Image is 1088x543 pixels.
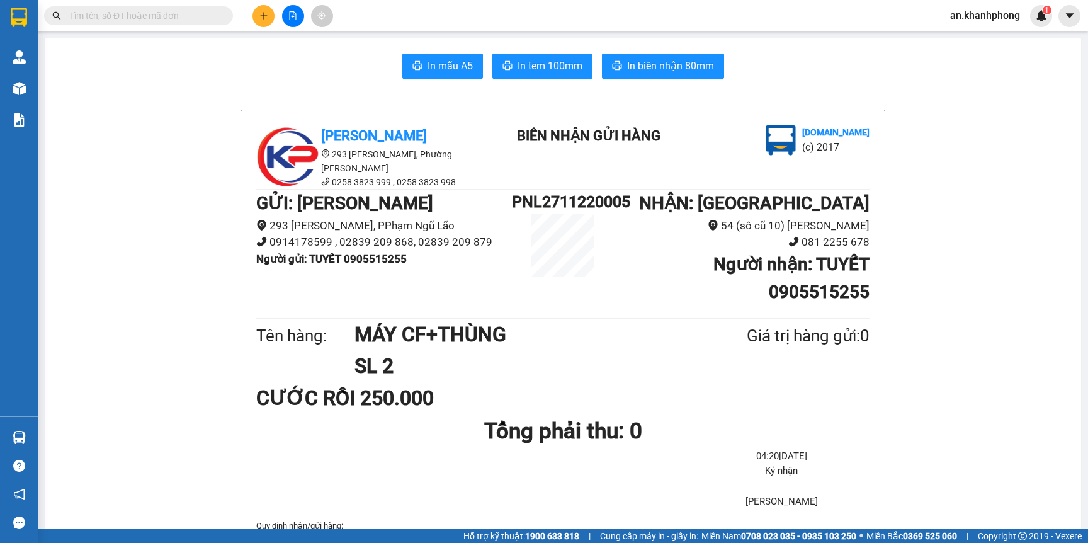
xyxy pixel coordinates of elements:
[708,220,718,231] span: environment
[518,58,582,74] span: In tem 100mm
[614,217,870,234] li: 54 (số cũ 10) [PERSON_NAME]
[13,431,26,444] img: warehouse-icon
[259,11,268,20] span: plus
[512,190,614,214] h1: PNL2711220005
[614,234,870,251] li: 081 2255 678
[11,8,27,27] img: logo-vxr
[859,534,863,539] span: ⚪️
[701,529,856,543] span: Miền Nam
[282,5,304,27] button: file-add
[256,217,512,234] li: 293 [PERSON_NAME], PPhạm Ngũ Lão
[354,350,686,382] h1: SL 2
[788,236,799,247] span: phone
[428,58,473,74] span: In mẫu A5
[966,529,968,543] span: |
[13,460,25,472] span: question-circle
[1045,6,1049,14] span: 1
[612,60,622,72] span: printer
[600,529,698,543] span: Cung cấp máy in - giấy in:
[686,323,870,349] div: Giá trị hàng gửi: 0
[256,236,267,247] span: phone
[13,488,25,500] span: notification
[402,54,483,79] button: printerIn mẫu A5
[256,382,458,414] div: CƯỚC RỒI 250.000
[13,113,26,127] img: solution-icon
[1036,10,1047,21] img: icon-new-feature
[288,11,297,20] span: file-add
[602,54,724,79] button: printerIn biên nhận 80mm
[866,529,957,543] span: Miền Bắc
[802,127,870,137] b: [DOMAIN_NAME]
[903,531,957,541] strong: 0369 525 060
[321,128,427,144] b: [PERSON_NAME]
[627,58,714,74] span: In biên nhận 80mm
[354,319,686,350] h1: MÁY CF+THÙNG
[321,149,330,158] span: environment
[1058,5,1080,27] button: caret-down
[252,5,275,27] button: plus
[317,11,326,20] span: aim
[321,177,330,186] span: phone
[502,60,513,72] span: printer
[311,5,333,27] button: aim
[1018,532,1027,540] span: copyright
[256,175,483,189] li: 0258 3823 999 , 0258 3823 998
[13,517,25,529] span: message
[256,234,512,251] li: 0914178599 , 02839 209 868, 02839 209 879
[13,50,26,64] img: warehouse-icon
[52,11,61,20] span: search
[741,531,856,541] strong: 0708 023 035 - 0935 103 250
[694,464,870,479] li: Ký nhận
[256,414,870,449] h1: Tổng phải thu: 0
[802,139,870,155] li: (c) 2017
[256,193,433,214] b: GỬI : [PERSON_NAME]
[589,529,591,543] span: |
[694,494,870,510] li: [PERSON_NAME]
[517,128,660,144] b: BIÊN NHẬN GỬI HÀNG
[525,531,579,541] strong: 1900 633 818
[13,82,26,95] img: warehouse-icon
[639,193,870,214] b: NHẬN : [GEOGRAPHIC_DATA]
[713,254,870,302] b: Người nhận : TUYẾT 0905515255
[256,220,267,231] span: environment
[256,147,483,175] li: 293 [PERSON_NAME], Phường [PERSON_NAME]
[256,323,354,349] div: Tên hàng:
[1064,10,1075,21] span: caret-down
[256,125,319,188] img: logo.jpg
[1043,6,1051,14] sup: 1
[766,125,796,156] img: logo.jpg
[256,253,407,265] b: Người gửi : TUYẾT 0905515255
[694,449,870,464] li: 04:20[DATE]
[940,8,1030,23] span: an.khanhphong
[463,529,579,543] span: Hỗ trợ kỹ thuật:
[492,54,592,79] button: printerIn tem 100mm
[412,60,422,72] span: printer
[69,9,218,23] input: Tìm tên, số ĐT hoặc mã đơn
